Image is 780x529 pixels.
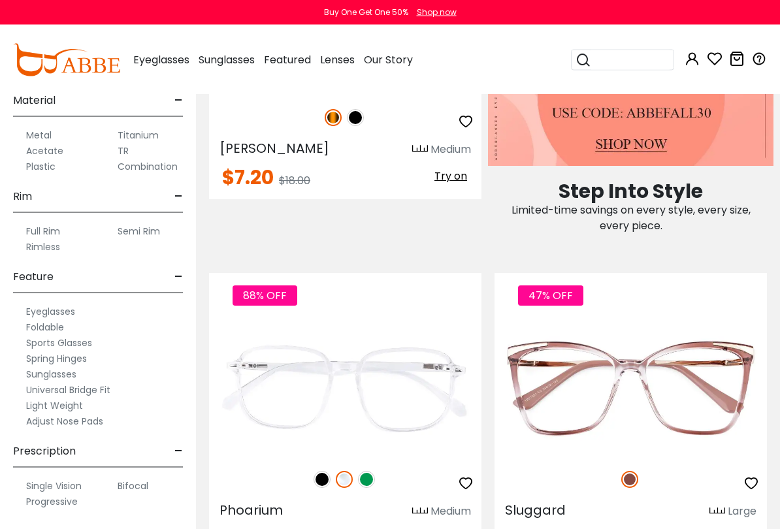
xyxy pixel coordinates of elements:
[13,261,54,293] span: Feature
[495,321,767,457] img: Brown Sluggard - TR ,Universal Bridge Fit
[364,52,413,67] span: Our Story
[347,110,364,127] img: Black
[26,143,63,159] label: Acetate
[314,472,331,489] img: Black
[26,494,78,509] label: Progressive
[26,351,87,366] label: Spring Hinges
[26,239,60,255] label: Rimless
[512,203,751,234] span: Limited-time savings on every style, every size, every piece.
[13,85,56,116] span: Material
[709,507,725,517] img: size ruler
[26,478,82,494] label: Single Vision
[222,164,274,192] span: $7.20
[26,304,75,319] label: Eyeglasses
[26,223,60,239] label: Full Rim
[324,7,408,18] div: Buy One Get One 50%
[118,143,129,159] label: TR
[26,398,83,413] label: Light Weight
[174,85,183,116] span: -
[264,52,311,67] span: Featured
[325,110,342,127] img: Tortoise
[13,181,32,212] span: Rim
[26,335,92,351] label: Sports Glasses
[412,507,428,517] img: size ruler
[13,436,76,467] span: Prescription
[431,168,471,185] button: Try on
[26,319,64,335] label: Foldable
[320,52,355,67] span: Lenses
[336,472,353,489] img: Clear
[26,127,52,143] label: Metal
[26,382,110,398] label: Universal Bridge Fit
[199,52,255,67] span: Sunglasses
[26,159,56,174] label: Plastic
[209,321,481,457] img: Fclear Phoarium - Plastic ,Universal Bridge Fit
[279,174,310,189] span: $18.00
[728,504,756,520] div: Large
[118,127,159,143] label: Titanium
[412,145,428,155] img: size ruler
[431,142,471,158] div: Medium
[621,472,638,489] img: Brown
[174,261,183,293] span: -
[219,140,329,158] span: [PERSON_NAME]
[559,178,703,206] span: Step Into Style
[118,159,178,174] label: Combination
[518,286,583,306] span: 47% OFF
[219,502,283,520] span: Phoarium
[174,181,183,212] span: -
[118,223,160,239] label: Semi Rim
[118,478,148,494] label: Bifocal
[434,169,467,184] span: Try on
[26,413,103,429] label: Adjust Nose Pads
[505,502,566,520] span: Sluggard
[358,472,375,489] img: Green
[417,7,457,18] div: Shop now
[174,436,183,467] span: -
[26,366,76,382] label: Sunglasses
[410,7,457,18] a: Shop now
[133,52,189,67] span: Eyeglasses
[431,504,471,520] div: Medium
[233,286,297,306] span: 88% OFF
[13,44,120,76] img: abbeglasses.com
